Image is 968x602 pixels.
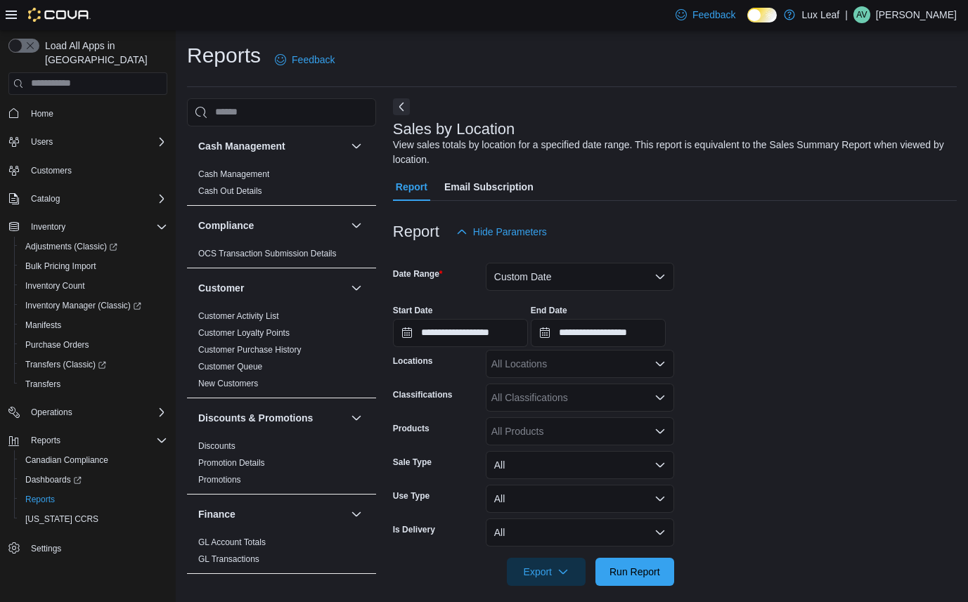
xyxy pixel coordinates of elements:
span: Reports [20,491,167,508]
button: Compliance [348,217,365,234]
span: Dashboards [25,474,82,485]
a: Cash Management [198,169,269,179]
span: Bulk Pricing Import [25,261,96,272]
button: Settings [3,537,173,558]
label: Date Range [393,268,443,280]
button: Catalog [3,189,173,209]
span: Settings [31,543,61,554]
span: Export [515,558,577,586]
h3: Sales by Location [393,121,515,138]
span: Manifests [25,320,61,331]
a: Dashboards [20,471,87,488]
span: Home [25,105,167,122]
span: Operations [31,407,72,418]
span: Washington CCRS [20,511,167,528]
div: Cash Management [187,166,376,205]
label: Sale Type [393,457,432,468]
span: Dashboards [20,471,167,488]
span: Reports [31,435,60,446]
a: Purchase Orders [20,336,95,353]
button: Customer [348,280,365,296]
span: Users [31,136,53,148]
span: GL Account Totals [198,537,266,548]
span: Customer Activity List [198,310,279,322]
p: | [845,6,848,23]
div: Discounts & Promotions [187,438,376,494]
button: Inventory Count [14,276,173,296]
button: Canadian Compliance [14,450,173,470]
button: All [486,451,674,479]
button: Transfers [14,374,173,394]
span: Purchase Orders [25,339,89,351]
button: Catalog [25,190,65,207]
span: Transfers (Classic) [25,359,106,370]
button: Discounts & Promotions [198,411,345,425]
span: Inventory Manager (Classic) [20,297,167,314]
span: Reports [25,432,167,449]
span: Inventory Count [20,277,167,294]
span: Operations [25,404,167,421]
span: Dark Mode [747,22,748,23]
button: Customer [198,281,345,295]
a: Inventory Count [20,277,91,294]
button: Finance [198,507,345,521]
div: Customer [187,308,376,398]
nav: Complex example [8,98,167,595]
div: Compliance [187,245,376,268]
a: Feedback [269,46,340,74]
a: Bulk Pricing Import [20,258,102,275]
span: Customer Queue [198,361,262,372]
span: Transfers (Classic) [20,356,167,373]
button: Open list of options [654,426,666,437]
span: OCS Transaction Submission Details [198,248,337,259]
span: Canadian Compliance [25,454,108,466]
span: Home [31,108,53,119]
h3: Cash Management [198,139,285,153]
span: Bulk Pricing Import [20,258,167,275]
span: Adjustments (Classic) [20,238,167,255]
a: Adjustments (Classic) [20,238,123,255]
button: Compliance [198,218,345,233]
a: Transfers (Classic) [14,355,173,374]
span: Discounts [198,440,235,452]
span: Customers [31,165,72,176]
label: Products [393,423,430,434]
button: Operations [25,404,78,421]
span: Transfers [20,376,167,393]
a: [US_STATE] CCRS [20,511,104,528]
div: View sales totals by location for a specified date range. This report is equivalent to the Sales ... [393,138,950,167]
a: Dashboards [14,470,173,490]
input: Press the down key to open a popover containing a calendar. [393,319,528,347]
button: Bulk Pricing Import [14,256,173,276]
h3: Finance [198,507,235,521]
a: GL Account Totals [198,537,266,547]
a: Cash Out Details [198,186,262,196]
button: Inventory [25,218,71,235]
span: Inventory [31,221,65,233]
span: GL Transactions [198,554,259,565]
input: Press the down key to open a popover containing a calendar. [531,319,666,347]
span: Inventory Count [25,280,85,292]
a: Feedback [670,1,741,29]
button: Customers [3,160,173,181]
a: Settings [25,540,67,557]
a: Transfers [20,376,66,393]
a: Manifests [20,317,67,334]
button: Purchase Orders [14,335,173,355]
button: Users [25,133,58,150]
button: All [486,485,674,513]
input: Dark Mode [747,8,777,22]
button: Reports [3,431,173,450]
button: Cash Management [348,138,365,155]
a: Customer Activity List [198,311,279,321]
span: Canadian Compliance [20,452,167,469]
button: Operations [3,403,173,422]
button: Users [3,132,173,152]
span: Run Report [609,565,660,579]
a: Reports [20,491,60,508]
h3: Discounts & Promotions [198,411,313,425]
span: New Customers [198,378,258,389]
button: Open list of options [654,392,666,403]
span: Users [25,133,167,150]
button: Inventory [3,217,173,237]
